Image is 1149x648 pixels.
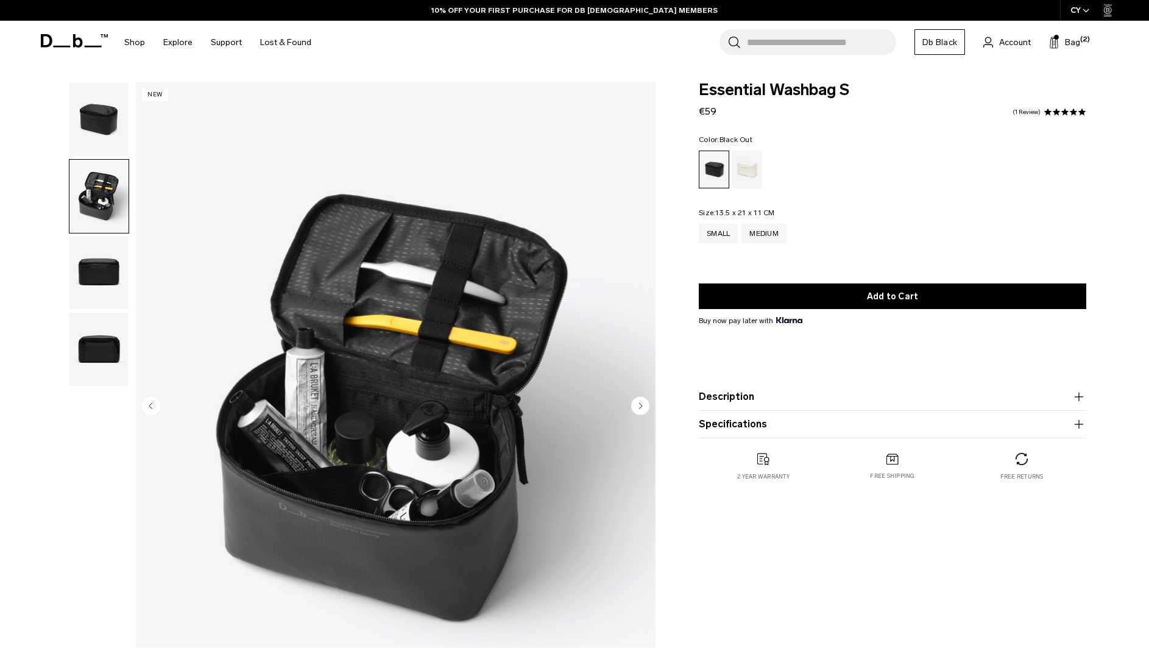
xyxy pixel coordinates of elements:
[1013,109,1041,115] a: 1 reviews
[260,21,311,64] a: Lost & Found
[699,417,1086,432] button: Specifications
[69,83,129,156] img: Essential Washbag S Black Out
[999,36,1031,49] span: Account
[870,472,914,480] p: Free shipping
[699,224,738,243] a: Small
[1000,472,1044,481] p: Free returns
[914,29,965,55] a: Db Black
[776,317,802,323] img: {"height" => 20, "alt" => "Klarna"}
[983,35,1031,49] a: Account
[1080,35,1090,45] span: (2)
[142,88,168,101] p: New
[732,151,762,188] a: Oatmilk
[715,208,774,217] span: 13.5 x 21 x 11 CM
[741,224,787,243] a: Medium
[163,21,193,64] a: Explore
[124,21,145,64] a: Shop
[211,21,242,64] a: Support
[699,283,1086,309] button: Add to Cart
[1065,36,1080,49] span: Bag
[699,105,716,117] span: €59
[699,209,775,216] legend: Size:
[142,396,160,417] button: Previous slide
[699,136,752,143] legend: Color:
[719,135,752,144] span: Black Out
[699,390,1086,404] button: Description
[737,472,790,481] p: 2 year warranty
[69,160,129,233] img: Essential Washbag S Black Out
[699,151,729,188] a: Black Out
[431,5,718,16] a: 10% OFF YOUR FIRST PURCHASE FOR DB [DEMOGRAPHIC_DATA] MEMBERS
[69,159,129,233] button: Essential Washbag S Black Out
[699,82,1086,98] span: Essential Washbag S
[631,396,649,417] button: Next slide
[69,237,129,310] img: Essential Washbag S Black Out
[699,315,802,326] span: Buy now pay later with
[69,313,129,386] img: Essential Washbag S Black Out
[69,312,129,386] button: Essential Washbag S Black Out
[69,82,129,157] button: Essential Washbag S Black Out
[1049,35,1080,49] button: Bag (2)
[115,21,320,64] nav: Main Navigation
